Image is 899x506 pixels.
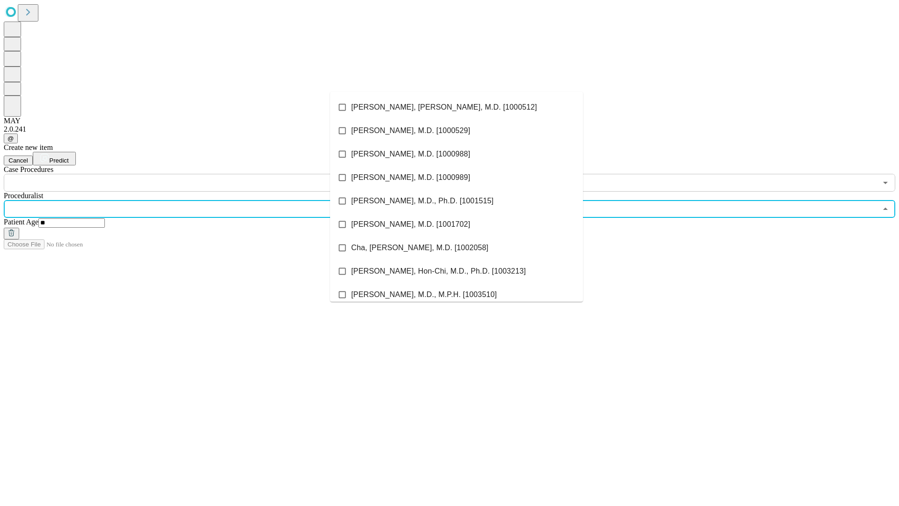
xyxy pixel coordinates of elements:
[4,134,18,143] button: @
[879,202,892,216] button: Close
[49,157,68,164] span: Predict
[351,266,526,277] span: [PERSON_NAME], Hon-Chi, M.D., Ph.D. [1003213]
[351,125,470,136] span: [PERSON_NAME], M.D. [1000529]
[351,102,537,113] span: [PERSON_NAME], [PERSON_NAME], M.D. [1000512]
[351,195,494,207] span: [PERSON_NAME], M.D., Ph.D. [1001515]
[351,242,488,253] span: Cha, [PERSON_NAME], M.D. [1002058]
[7,135,14,142] span: @
[879,176,892,189] button: Open
[4,165,53,173] span: Scheduled Procedure
[351,219,470,230] span: [PERSON_NAME], M.D. [1001702]
[4,143,53,151] span: Create new item
[4,156,33,165] button: Cancel
[351,289,497,300] span: [PERSON_NAME], M.D., M.P.H. [1003510]
[351,172,470,183] span: [PERSON_NAME], M.D. [1000989]
[4,192,43,200] span: Proceduralist
[33,152,76,165] button: Predict
[4,125,895,134] div: 2.0.241
[4,218,38,226] span: Patient Age
[8,157,28,164] span: Cancel
[351,149,470,160] span: [PERSON_NAME], M.D. [1000988]
[4,117,895,125] div: MAY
